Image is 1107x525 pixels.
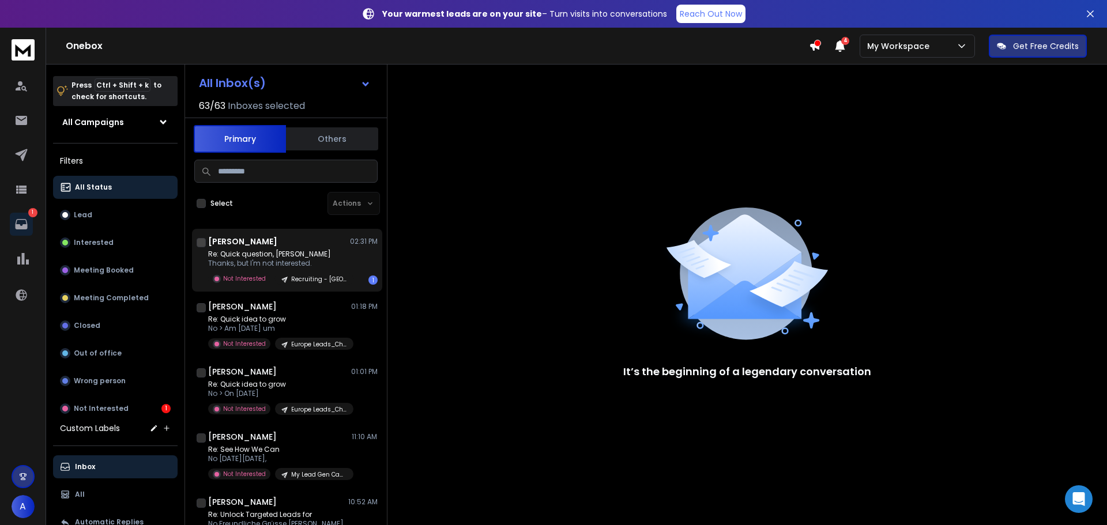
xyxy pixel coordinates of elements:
a: Reach Out Now [676,5,745,23]
button: A [12,495,35,518]
div: 1 [161,404,171,413]
p: All [75,490,85,499]
span: 4 [841,37,849,45]
button: Meeting Completed [53,286,178,309]
button: Closed [53,314,178,337]
button: All Status [53,176,178,199]
p: Not Interested [223,274,266,283]
button: Out of office [53,342,178,365]
h3: Custom Labels [60,422,120,434]
button: Others [286,126,378,152]
button: Primary [194,125,286,153]
a: 1 [10,213,33,236]
button: All Inbox(s) [190,71,380,95]
button: Meeting Booked [53,259,178,282]
p: Re: Quick idea to grow [208,380,347,389]
button: Lead [53,203,178,226]
p: No > Am [DATE] um [208,324,347,333]
strong: Your warmest leads are on your site [382,8,542,20]
p: Meeting Completed [74,293,149,303]
button: Interested [53,231,178,254]
p: Interested [74,238,114,247]
button: Not Interested1 [53,397,178,420]
button: Inbox [53,455,178,478]
p: 1 [28,208,37,217]
h3: Inboxes selected [228,99,305,113]
h1: All Campaigns [62,116,124,128]
p: No [DATE][DATE], [208,454,347,463]
p: Thanks, but I'm not interested. [208,259,347,268]
p: – Turn visits into conversations [382,8,667,20]
p: 01:01 PM [351,367,378,376]
p: 11:10 AM [352,432,378,441]
button: All Campaigns [53,111,178,134]
p: Reach Out Now [680,8,742,20]
p: 10:52 AM [348,497,378,507]
h1: [PERSON_NAME] [208,301,277,312]
p: Inbox [75,462,95,471]
p: 02:31 PM [350,237,378,246]
p: Press to check for shortcuts. [71,80,161,103]
p: 01:18 PM [351,302,378,311]
h1: Onebox [66,39,809,53]
p: Get Free Credits [1013,40,1079,52]
p: My Lead Gen Campaign_10x [291,470,347,479]
p: Meeting Booked [74,266,134,275]
button: Wrong person [53,369,178,392]
label: Select [210,199,233,208]
p: All Status [75,183,112,192]
h3: Filters [53,153,178,169]
p: My Workspace [867,40,934,52]
p: It’s the beginning of a legendary conversation [623,364,871,380]
img: logo [12,39,35,61]
h1: [PERSON_NAME] [208,431,277,443]
p: Re: See How We Can [208,445,347,454]
p: Wrong person [74,376,126,386]
h1: [PERSON_NAME] [208,236,277,247]
span: 63 / 63 [199,99,225,113]
p: Not Interested [223,405,266,413]
p: Lead [74,210,92,220]
h1: [PERSON_NAME] [208,496,277,508]
button: All [53,483,178,506]
p: Recruiting - [GEOGRAPHIC_DATA] 1st tier [291,275,347,284]
div: Open Intercom Messenger [1065,485,1093,513]
button: Get Free Credits [989,35,1087,58]
p: Out of office [74,349,122,358]
p: Europe Leads_ChatGpt_Copy [291,405,347,414]
p: Not Interested [223,339,266,348]
p: Not Interested [223,470,266,478]
p: No > On [DATE] [208,389,347,398]
div: 1 [368,275,378,285]
p: Europe Leads_ChatGpt_Copy [291,340,347,349]
h1: [PERSON_NAME] [208,366,277,377]
p: Re: Quick question, [PERSON_NAME] [208,250,347,259]
h1: All Inbox(s) [199,77,266,89]
span: Ctrl + Shift + k [95,78,150,92]
p: Closed [74,321,100,330]
p: Re: Unlock Targeted Leads for [208,510,347,519]
p: Re: Quick idea to grow [208,315,347,324]
p: Not Interested [74,404,129,413]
